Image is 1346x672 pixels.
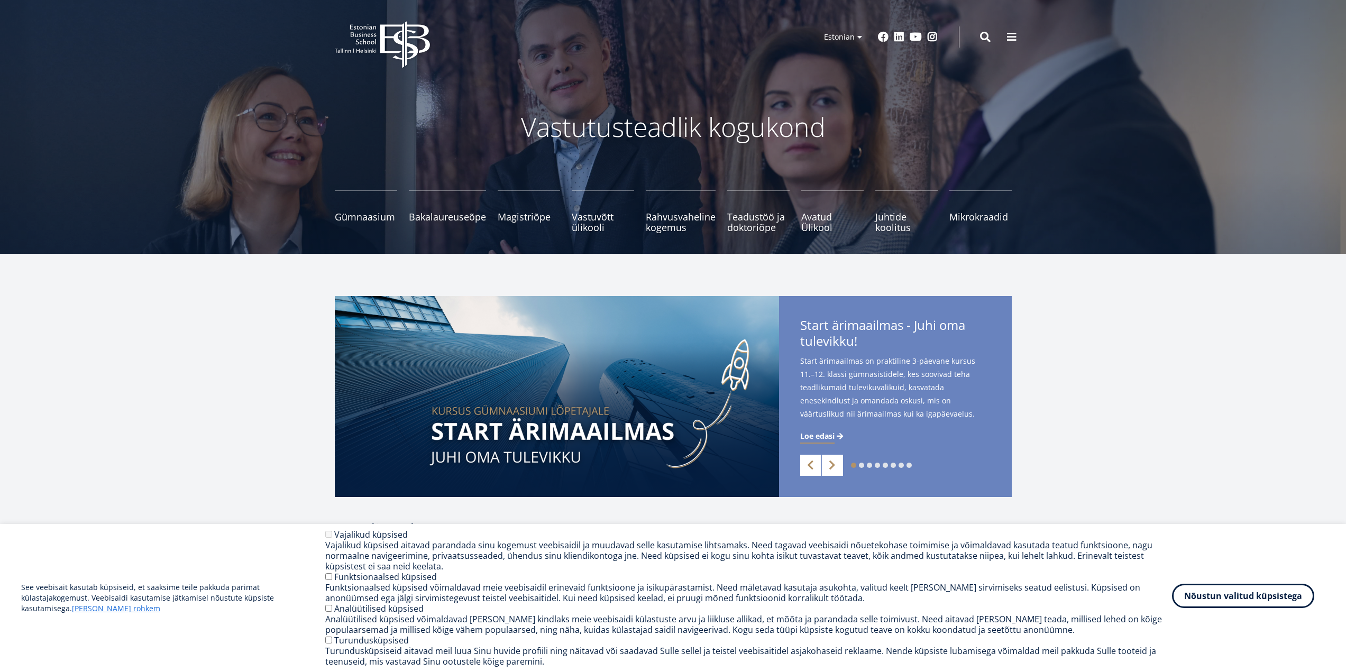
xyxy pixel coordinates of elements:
[727,190,790,233] a: Teadustöö ja doktoriõpe
[949,190,1012,233] a: Mikrokraadid
[800,431,845,441] a: Loe edasi
[334,571,437,583] label: Funktsionaalsed küpsised
[1172,584,1314,608] button: Nõustun valitud küpsistega
[878,32,889,42] a: Facebook
[335,211,397,222] span: Gümnaasium
[325,540,1172,572] div: Vajalikud küpsised aitavad parandada sinu kogemust veebisaidil ja muudavad selle kasutamise lihts...
[891,463,896,468] a: 6
[875,211,938,233] span: Juhtide koolitus
[910,32,922,42] a: Youtube
[822,455,843,476] a: Next
[727,211,790,233] span: Teadustöö ja doktoriõpe
[875,463,880,468] a: 4
[859,463,864,468] a: 2
[800,431,835,441] span: Loe edasi
[335,518,953,545] h2: Uudised
[899,463,904,468] a: 7
[335,190,397,233] a: Gümnaasium
[393,111,954,143] p: Vastutusteadlik kogukond
[646,211,716,233] span: Rahvusvaheline kogemus
[21,582,325,614] p: See veebisait kasutab küpsiseid, et saaksime teile pakkuda parimat külastajakogemust. Veebisaidi ...
[851,463,856,468] a: 1
[498,190,560,233] a: Magistriõpe
[800,317,991,352] span: Start ärimaailmas - Juhi oma
[572,190,634,233] a: Vastuvõtt ülikooli
[409,211,486,222] span: Bakalaureuseõpe
[949,211,1012,222] span: Mikrokraadid
[883,463,888,468] a: 5
[325,614,1172,635] div: Analüütilised küpsised võimaldavad [PERSON_NAME] kindlaks meie veebisaidi külastuste arvu ja liik...
[646,190,716,233] a: Rahvusvaheline kogemus
[325,582,1172,603] div: Funktsionaalsed küpsised võimaldavad meie veebisaidil erinevaid funktsioone ja isikupärastamist. ...
[801,211,864,233] span: Avatud Ülikool
[72,603,160,614] a: [PERSON_NAME] rohkem
[334,529,408,540] label: Vajalikud küpsised
[498,211,560,222] span: Magistriõpe
[894,32,904,42] a: Linkedin
[409,190,486,233] a: Bakalaureuseõpe
[800,354,991,420] span: Start ärimaailmas on praktiline 3-päevane kursus 11.–12. klassi gümnasistidele, kes soovivad teha...
[800,455,821,476] a: Previous
[325,646,1172,667] div: Turundusküpsiseid aitavad meil luua Sinu huvide profiili ning näitavad või saadavad Sulle sellel ...
[800,333,857,349] span: tulevikku!
[335,296,779,497] img: Start arimaailmas
[927,32,938,42] a: Instagram
[875,190,938,233] a: Juhtide koolitus
[867,463,872,468] a: 3
[334,603,424,614] label: Analüütilised küpsised
[572,211,634,233] span: Vastuvõtt ülikooli
[334,634,409,646] label: Turundusküpsised
[907,463,912,468] a: 8
[801,190,864,233] a: Avatud Ülikool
